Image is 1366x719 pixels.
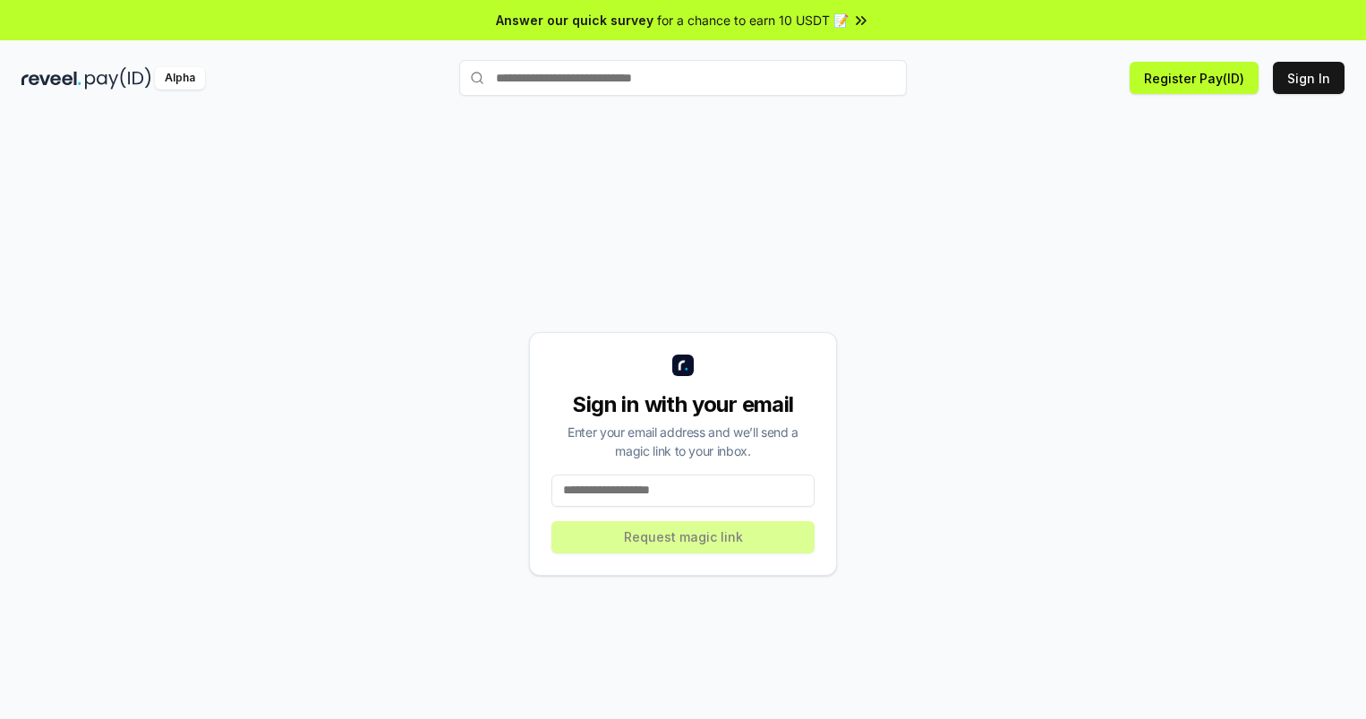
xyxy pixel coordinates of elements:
img: pay_id [85,67,151,90]
img: reveel_dark [21,67,81,90]
button: Register Pay(ID) [1130,62,1259,94]
span: Answer our quick survey [496,11,653,30]
div: Enter your email address and we’ll send a magic link to your inbox. [551,423,815,460]
div: Sign in with your email [551,390,815,419]
div: Alpha [155,67,205,90]
img: logo_small [672,355,694,376]
span: for a chance to earn 10 USDT 📝 [657,11,849,30]
button: Sign In [1273,62,1345,94]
